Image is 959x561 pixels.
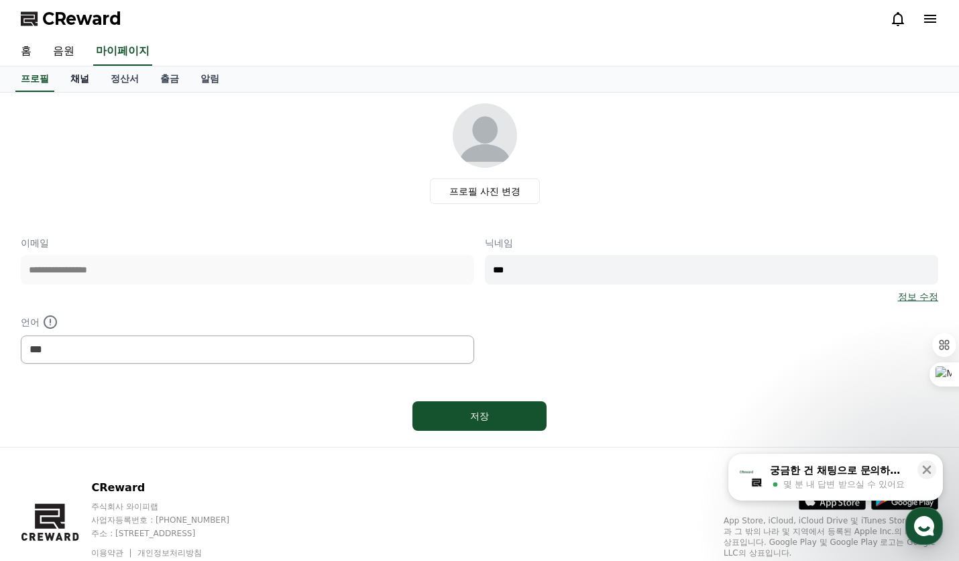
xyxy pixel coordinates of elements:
[412,401,547,431] button: 저장
[724,515,938,558] p: App Store, iCloud, iCloud Drive 및 iTunes Store는 미국과 그 밖의 나라 및 지역에서 등록된 Apple Inc.의 서비스 상표입니다. Goo...
[898,290,938,303] a: 정보 수정
[21,8,121,30] a: CReward
[21,314,474,330] p: 언어
[60,66,100,92] a: 채널
[91,528,255,539] p: 주소 : [STREET_ADDRESS]
[453,103,517,168] img: profile_image
[150,66,190,92] a: 출금
[42,38,85,66] a: 음원
[42,446,50,456] span: 홈
[207,446,223,456] span: 설정
[430,178,541,204] label: 프로필 사진 변경
[10,38,42,66] a: 홈
[100,66,150,92] a: 정산서
[21,236,474,250] p: 이메일
[485,236,938,250] p: 닉네임
[91,501,255,512] p: 주식회사 와이피랩
[173,425,258,459] a: 설정
[137,548,202,558] a: 개인정보처리방침
[93,38,152,66] a: 마이페이지
[190,66,230,92] a: 알림
[89,425,173,459] a: 대화
[42,8,121,30] span: CReward
[4,425,89,459] a: 홈
[15,66,54,92] a: 프로필
[91,480,255,496] p: CReward
[439,409,520,423] div: 저장
[91,548,133,558] a: 이용약관
[91,515,255,525] p: 사업자등록번호 : [PHONE_NUMBER]
[123,446,139,457] span: 대화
